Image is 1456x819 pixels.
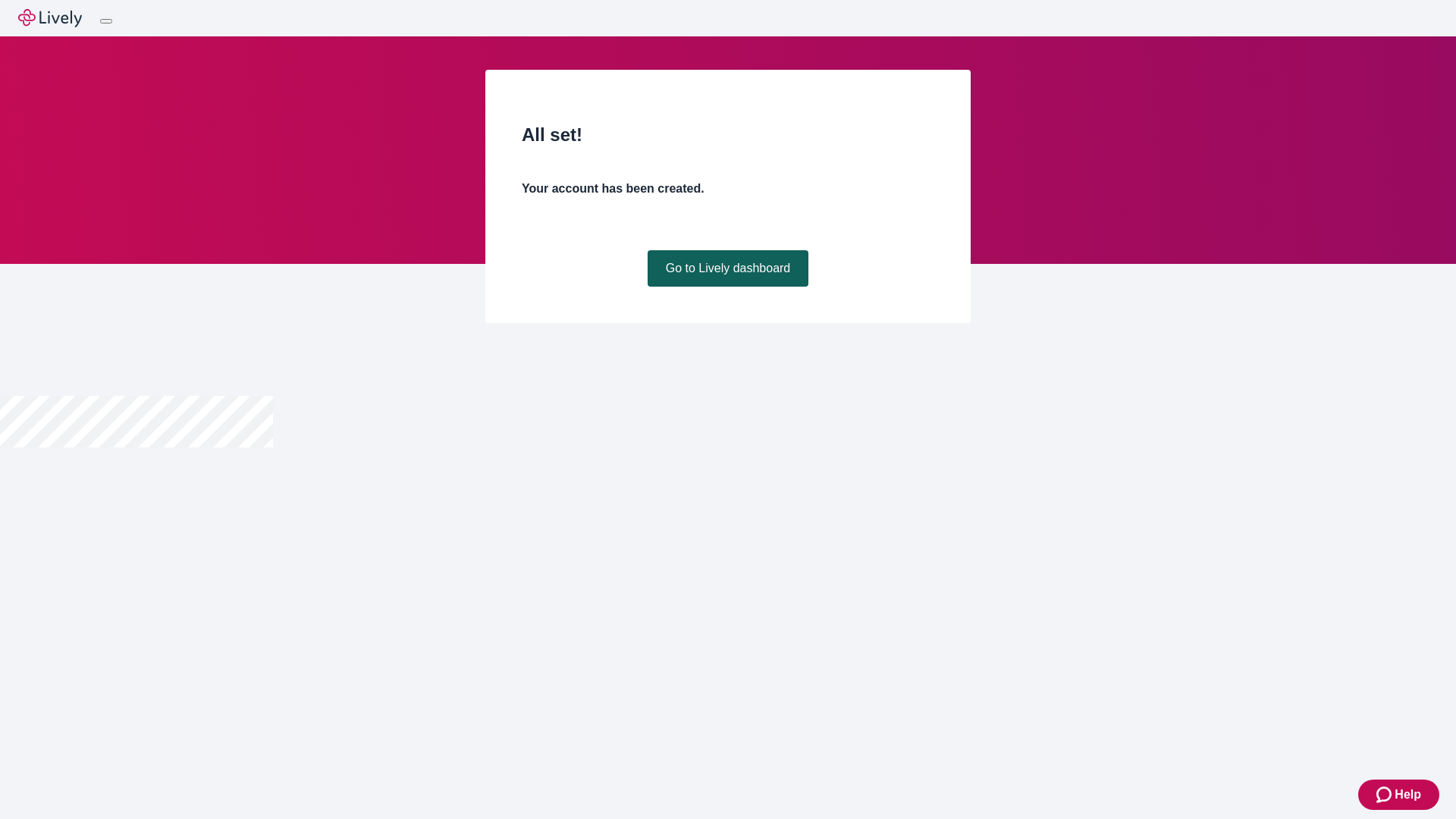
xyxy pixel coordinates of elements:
svg: Zendesk support icon [1376,786,1395,804]
button: Zendesk support iconHelp [1358,780,1439,810]
h2: All set! [522,121,934,149]
span: Help [1395,786,1421,804]
button: Log out [100,19,112,24]
h4: Your account has been created. [522,180,934,198]
a: Go to Lively dashboard [648,250,809,287]
img: Lively [18,9,82,27]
